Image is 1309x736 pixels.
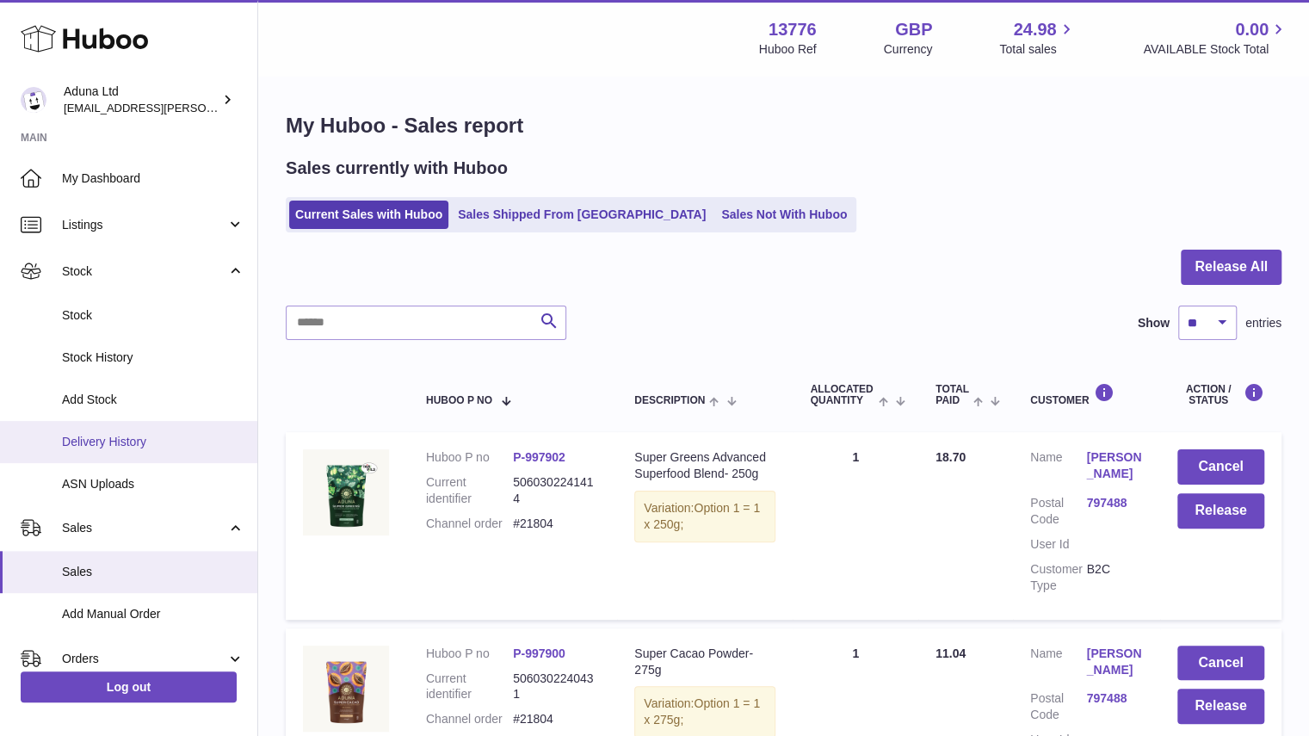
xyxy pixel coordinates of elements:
a: Log out [21,671,237,702]
span: Total paid [935,384,969,406]
span: 18.70 [935,450,966,464]
a: 797488 [1086,495,1142,511]
button: Release [1177,493,1264,529]
dd: B2C [1086,561,1142,594]
a: Sales Not With Huboo [715,201,853,229]
label: Show [1138,315,1170,331]
span: Stock [62,263,226,280]
strong: 13776 [769,18,817,41]
button: Cancel [1177,646,1264,681]
dt: Customer Type [1030,561,1086,594]
a: [PERSON_NAME] [1086,646,1142,678]
dd: 5060302240431 [513,671,600,703]
td: 1 [793,432,918,619]
span: Sales [62,564,244,580]
span: [EMAIL_ADDRESS][PERSON_NAME][PERSON_NAME][DOMAIN_NAME] [64,101,437,114]
div: Super Greens Advanced Superfood Blend- 250g [634,449,775,482]
dt: Channel order [426,711,513,727]
div: Super Cacao Powder- 275g [634,646,775,678]
span: Total sales [999,41,1076,58]
dd: #21804 [513,711,600,727]
button: Release [1177,689,1264,724]
div: Variation: [634,491,775,542]
span: Sales [62,520,226,536]
div: Customer [1030,383,1143,406]
span: Stock History [62,349,244,366]
a: Current Sales with Huboo [289,201,448,229]
button: Release All [1181,250,1281,285]
dt: Huboo P no [426,646,513,662]
span: Add Stock [62,392,244,408]
span: 11.04 [935,646,966,660]
div: Huboo Ref [759,41,817,58]
span: My Dashboard [62,170,244,187]
div: Action / Status [1177,383,1264,406]
span: entries [1245,315,1281,331]
a: Sales Shipped From [GEOGRAPHIC_DATA] [452,201,712,229]
dt: Current identifier [426,474,513,507]
h2: Sales currently with Huboo [286,157,508,180]
a: P-997902 [513,450,565,464]
dt: Current identifier [426,671,513,703]
dt: Channel order [426,516,513,532]
a: [PERSON_NAME] [1086,449,1142,482]
span: Description [634,395,705,406]
span: 24.98 [1013,18,1056,41]
span: ALLOCATED Quantity [810,384,874,406]
a: 0.00 AVAILABLE Stock Total [1143,18,1288,58]
dt: Postal Code [1030,495,1086,528]
span: Listings [62,217,226,233]
div: Aduna Ltd [64,83,219,116]
a: 797488 [1086,690,1142,707]
span: Add Manual Order [62,606,244,622]
strong: GBP [895,18,932,41]
span: 0.00 [1235,18,1269,41]
dt: Name [1030,449,1086,486]
dt: Name [1030,646,1086,683]
dd: #21804 [513,516,600,532]
span: Huboo P no [426,395,492,406]
span: Stock [62,307,244,324]
img: SUPER-CACAO-POWDER-POUCH-FOP-CHALK.jpg [303,646,389,732]
span: Delivery History [62,434,244,450]
div: Currency [884,41,933,58]
dd: 5060302241414 [513,474,600,507]
dt: Postal Code [1030,690,1086,723]
button: Cancel [1177,449,1264,485]
span: ASN Uploads [62,476,244,492]
img: deborahe.kamara@aduna.com [21,87,46,113]
img: SUPER-GREENS-ADVANCED-SUPERFOOD-BLEND-POUCH-FOP-CHALK.jpg [303,449,389,535]
span: AVAILABLE Stock Total [1143,41,1288,58]
h1: My Huboo - Sales report [286,112,1281,139]
dt: Huboo P no [426,449,513,466]
span: Option 1 = 1 x 275g; [644,696,760,727]
a: P-997900 [513,646,565,660]
span: Orders [62,651,226,667]
a: 24.98 Total sales [999,18,1076,58]
dt: User Id [1030,536,1086,553]
span: Option 1 = 1 x 250g; [644,501,760,531]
